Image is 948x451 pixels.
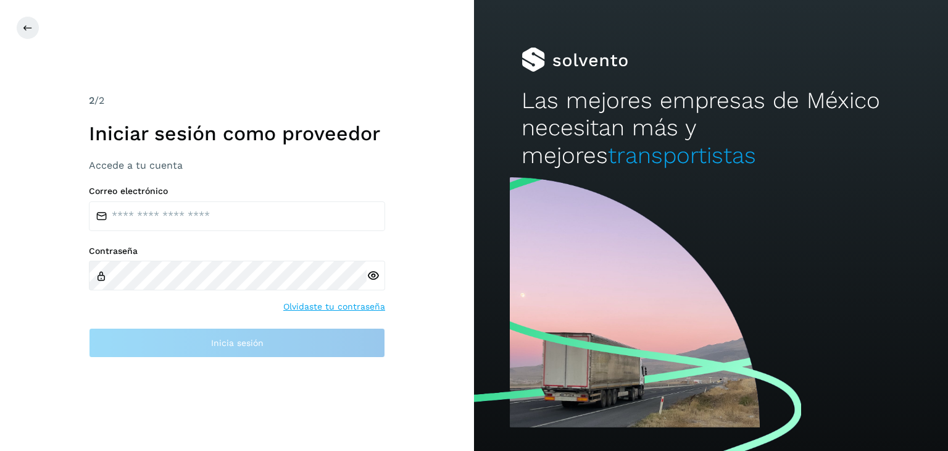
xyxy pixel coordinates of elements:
[283,300,385,313] a: Olvidaste tu contraseña
[89,159,385,171] h3: Accede a tu cuenta
[89,186,385,196] label: Correo electrónico
[211,339,264,347] span: Inicia sesión
[89,93,385,108] div: /2
[608,142,756,169] span: transportistas
[89,328,385,358] button: Inicia sesión
[89,95,94,106] span: 2
[89,122,385,145] h1: Iniciar sesión como proveedor
[89,246,385,256] label: Contraseña
[522,87,900,169] h2: Las mejores empresas de México necesitan más y mejores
